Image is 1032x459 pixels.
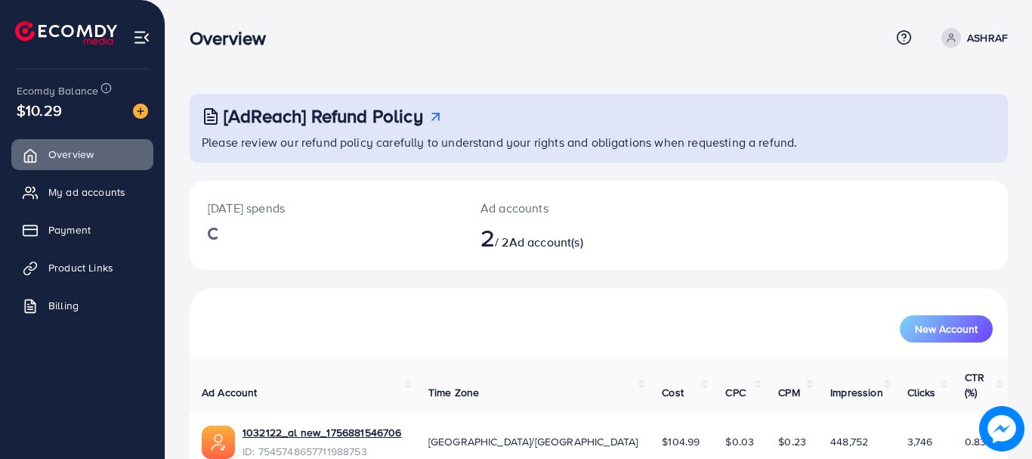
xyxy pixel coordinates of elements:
[11,290,153,321] a: Billing
[480,223,649,252] h2: / 2
[17,83,98,98] span: Ecomdy Balance
[48,185,125,200] span: My ad accounts
[725,385,745,400] span: CPC
[830,434,868,449] span: 448,752
[935,28,1008,48] a: ASHRAF
[202,426,235,459] img: ic-ads-acc.e4c84228.svg
[900,315,993,343] button: New Account
[133,104,148,119] img: image
[11,139,153,169] a: Overview
[48,298,79,313] span: Billing
[202,385,258,400] span: Ad Account
[48,260,113,275] span: Product Links
[208,199,444,217] p: [DATE] spends
[509,234,583,250] span: Ad account(s)
[190,27,278,49] h3: Overview
[428,385,479,400] span: Time Zone
[725,434,754,449] span: $0.03
[15,21,117,45] img: logo
[967,29,1008,47] p: ASHRAF
[907,434,933,449] span: 3,746
[17,99,62,121] span: $10.29
[243,444,401,459] span: ID: 7545748657711988753
[243,425,401,440] a: 1032122_al new_1756881546706
[480,220,495,255] span: 2
[778,434,806,449] span: $0.23
[662,434,700,449] span: $104.99
[778,385,799,400] span: CPM
[915,324,978,334] span: New Account
[11,177,153,207] a: My ad accounts
[11,253,153,283] a: Product Links
[48,147,94,162] span: Overview
[133,29,150,46] img: menu
[202,133,999,151] p: Please review our refund policy carefully to understand your rights and obligations when requesti...
[224,105,423,127] h3: [AdReach] Refund Policy
[480,199,649,217] p: Ad accounts
[907,385,936,400] span: Clicks
[428,434,638,449] span: [GEOGRAPHIC_DATA]/[GEOGRAPHIC_DATA]
[965,370,984,400] span: CTR (%)
[979,406,1024,451] img: image
[830,385,883,400] span: Impression
[48,222,91,237] span: Payment
[662,385,684,400] span: Cost
[965,434,987,449] span: 0.83
[11,215,153,245] a: Payment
